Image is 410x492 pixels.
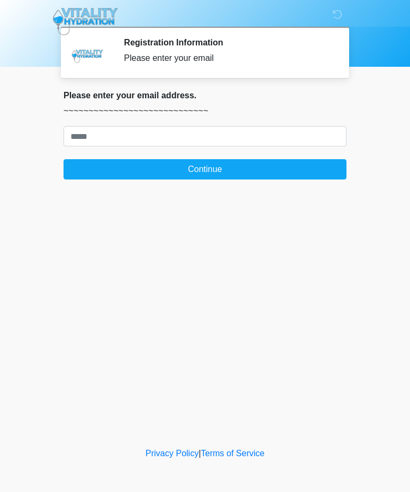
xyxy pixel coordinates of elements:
img: Vitality Hydration Logo [53,8,118,35]
h2: Please enter your email address. [64,90,346,100]
img: Agent Avatar [72,37,104,69]
button: Continue [64,159,346,179]
a: Privacy Policy [146,449,199,458]
a: | [199,449,201,458]
a: Terms of Service [201,449,264,458]
p: ~~~~~~~~~~~~~~~~~~~~~~~~~~~~~ [64,105,346,118]
div: Please enter your email [124,52,330,65]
